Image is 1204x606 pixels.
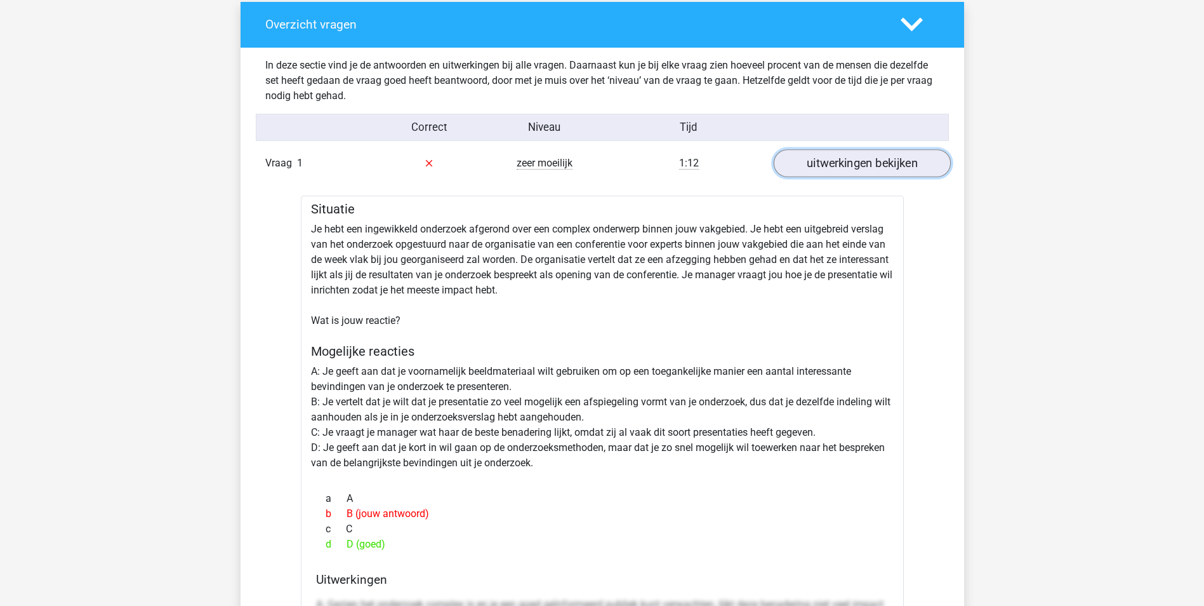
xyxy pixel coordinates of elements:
h4: Overzicht vragen [265,17,882,32]
div: Correct [371,119,487,135]
h4: Uitwerkingen [316,572,889,587]
span: 1:12 [679,157,699,170]
div: D (goed) [316,537,889,552]
span: b [326,506,347,522]
span: Vraag [265,156,297,171]
a: uitwerkingen bekijken [773,149,950,177]
span: 1 [297,157,303,169]
div: Niveau [487,119,602,135]
span: c [326,522,346,537]
div: A [316,491,889,506]
div: In deze sectie vind je de antwoorden en uitwerkingen bij alle vragen. Daarnaast kun je bij elke v... [256,58,949,104]
h5: Situatie [311,201,894,217]
div: C [316,522,889,537]
span: zeer moeilijk [517,157,572,170]
span: d [326,537,347,552]
div: B (jouw antwoord) [316,506,889,522]
h5: Mogelijke reacties [311,344,894,359]
span: a [326,491,347,506]
div: Tijd [602,119,775,135]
